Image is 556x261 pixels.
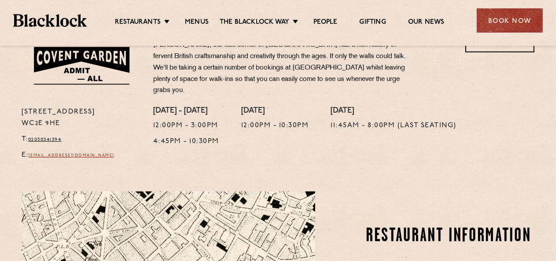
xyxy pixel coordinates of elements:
a: [EMAIL_ADDRESS][DOMAIN_NAME] [29,154,114,158]
h2: Restaurant information [366,225,534,247]
h4: [DATE] [331,107,457,116]
p: 12:00pm - 10:30pm [241,120,309,132]
h4: [DATE] - [DATE] [153,107,219,116]
p: 11:45am - 8:00pm (Last Seating) [331,120,457,132]
p: T: [22,134,140,145]
a: 02030341394 [28,137,62,142]
a: Menus [185,18,209,28]
img: BLA_1470_CoventGarden_Website_Solid.svg [22,28,140,92]
div: Book Now [477,8,543,33]
a: Restaurants [115,18,161,28]
p: [STREET_ADDRESS] WC2E 9HE [22,107,140,129]
img: BL_Textured_Logo-footer-cropped.svg [13,14,87,26]
a: The Blacklock Way [220,18,289,28]
h4: [DATE] [241,107,309,116]
a: People [313,18,337,28]
p: E: [22,150,140,161]
p: 12:00pm - 3:00pm [153,120,219,132]
a: Our News [408,18,445,28]
p: Whether it be King’s Coachmakers, or the publishing house that launched [PERSON_NAME], our little... [153,28,413,96]
a: Gifting [360,18,386,28]
p: 4:45pm - 10:30pm [153,136,219,147]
